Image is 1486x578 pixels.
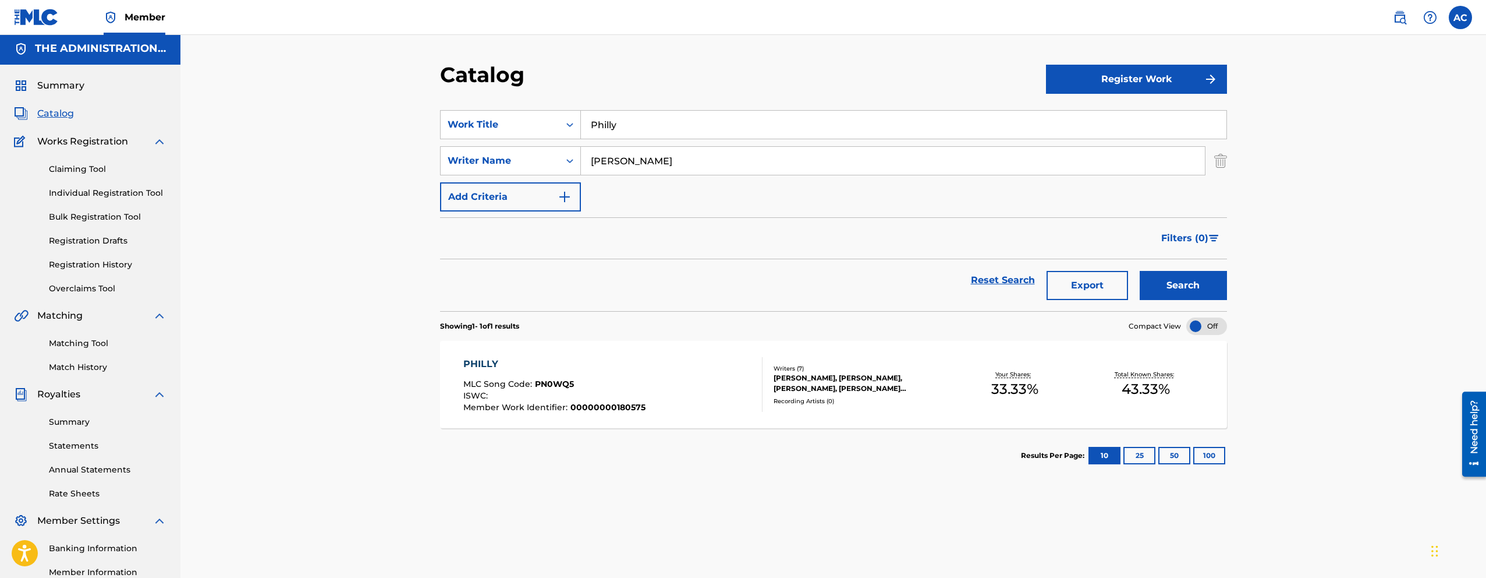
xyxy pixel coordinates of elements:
[558,190,572,204] img: 9d2ae6d4665cec9f34b9.svg
[463,402,570,413] span: Member Work Identifier :
[463,390,491,401] span: ISWC :
[37,107,74,121] span: Catalog
[37,79,84,93] span: Summary
[774,397,949,406] div: Recording Artists ( 0 )
[14,514,28,528] img: Member Settings
[1204,72,1218,86] img: f7272a7cc735f4ea7f67.svg
[104,10,118,24] img: Top Rightsholder
[991,379,1038,400] span: 33.33 %
[535,379,574,389] span: PN0WQ5
[152,135,166,149] img: expand
[49,259,166,271] a: Registration History
[1158,447,1190,464] button: 50
[152,514,166,528] img: expand
[1021,450,1087,461] p: Results Per Page:
[1428,522,1486,578] iframe: Chat Widget
[1115,370,1177,379] p: Total Known Shares:
[14,9,59,26] img: MLC Logo
[1140,271,1227,300] button: Search
[570,402,646,413] span: 00000000180575
[49,211,166,223] a: Bulk Registration Tool
[1214,146,1227,175] img: Delete Criterion
[463,379,535,389] span: MLC Song Code :
[14,107,74,121] a: CatalogCatalog
[14,309,29,323] img: Matching
[1122,379,1170,400] span: 43.33 %
[448,118,552,132] div: Work Title
[14,135,29,149] img: Works Registration
[1453,387,1486,481] iframe: Resource Center
[14,79,28,93] img: Summary
[965,267,1041,293] a: Reset Search
[774,373,949,394] div: [PERSON_NAME], [PERSON_NAME], [PERSON_NAME], [PERSON_NAME] [PERSON_NAME], [PERSON_NAME], [PERSON_...
[440,110,1227,311] form: Search Form
[49,542,166,555] a: Banking Information
[1423,10,1437,24] img: help
[14,387,28,401] img: Royalties
[37,135,128,149] span: Works Registration
[125,10,165,24] span: Member
[14,42,28,56] img: Accounts
[1154,224,1227,253] button: Filters (0)
[440,341,1227,428] a: PHILLYMLC Song Code:PN0WQ5ISWC:Member Work Identifier:00000000180575Writers (7)[PERSON_NAME], [PE...
[49,163,166,175] a: Claiming Tool
[1193,447,1225,464] button: 100
[152,309,166,323] img: expand
[37,387,80,401] span: Royalties
[1449,6,1472,29] div: User Menu
[1161,231,1208,245] span: Filters ( 0 )
[49,187,166,199] a: Individual Registration Tool
[49,361,166,373] a: Match History
[1088,447,1120,464] button: 10
[1129,321,1181,332] span: Compact View
[440,182,581,212] button: Add Criteria
[1388,6,1411,29] a: Public Search
[1431,534,1438,569] div: Drag
[49,283,166,295] a: Overclaims Tool
[1209,235,1219,242] img: filter
[49,337,166,350] a: Matching Tool
[49,235,166,247] a: Registration Drafts
[49,440,166,452] a: Statements
[37,309,83,323] span: Matching
[440,62,530,88] h2: Catalog
[1047,271,1128,300] button: Export
[1123,447,1155,464] button: 25
[14,79,84,93] a: SummarySummary
[14,107,28,121] img: Catalog
[49,488,166,500] a: Rate Sheets
[49,416,166,428] a: Summary
[774,364,949,373] div: Writers ( 7 )
[448,154,552,168] div: Writer Name
[152,387,166,401] img: expand
[1418,6,1442,29] div: Help
[35,42,166,55] h5: THE ADMINISTRATION MP INC
[1046,65,1227,94] button: Register Work
[995,370,1034,379] p: Your Shares:
[1393,10,1407,24] img: search
[440,321,519,332] p: Showing 1 - 1 of 1 results
[49,464,166,476] a: Annual Statements
[463,357,646,371] div: PHILLY
[37,514,120,528] span: Member Settings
